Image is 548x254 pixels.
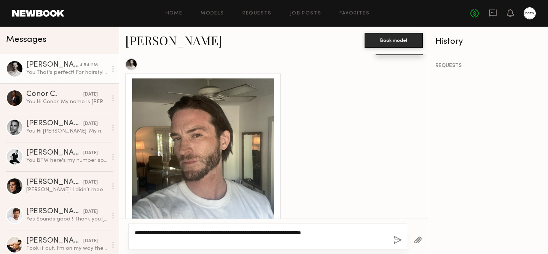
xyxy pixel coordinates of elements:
div: History [435,37,542,46]
div: REQUESTS [435,63,542,69]
div: You: Hi Conor. My name is [PERSON_NAME] and I’m the co-founder and CEO of [PERSON_NAME], a new ap... [26,98,107,105]
div: [PERSON_NAME] [26,61,80,69]
div: [DATE] [83,120,98,128]
div: [PERSON_NAME] [26,237,83,245]
div: Conor C. [26,91,83,98]
div: You: Hi [PERSON_NAME]. My name is [PERSON_NAME] and I’m the co-founder and CEO of [PERSON_NAME], ... [26,128,107,135]
div: 4:54 PM [80,62,98,69]
a: Book model [365,37,423,43]
div: [DATE] [83,91,98,98]
div: [DATE] [83,150,98,157]
div: Took it out. I’m on my way there now [26,245,107,252]
a: Favorites [339,11,370,16]
span: Messages [6,35,46,44]
a: Models [201,11,224,16]
div: You: That's perfect! For hairstyle, like that works great as well, no need to do a clean slick ba... [26,69,107,76]
div: [PERSON_NAME] [26,120,83,128]
div: [PERSON_NAME] [26,208,83,216]
div: [DATE] [83,208,98,216]
a: Job Posts [290,11,322,16]
a: [PERSON_NAME] [125,32,222,48]
a: Home [166,11,183,16]
div: Yes Sounds good ! Thank you [PERSON_NAME] [26,216,107,223]
div: [DATE] [83,238,98,245]
a: Requests [242,11,272,16]
button: Book model [365,33,423,48]
div: [DATE] [83,179,98,186]
div: [PERSON_NAME] [26,179,83,186]
div: You: BTW here's my number so it's easier to communicate: [PHONE_NUMBER] [26,157,107,164]
div: [PERSON_NAME] [26,149,83,157]
div: [PERSON_NAME]! I didn’t meet you [DATE] at a tennis court right? I met a guy named [PERSON_NAME] ... [26,186,107,193]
